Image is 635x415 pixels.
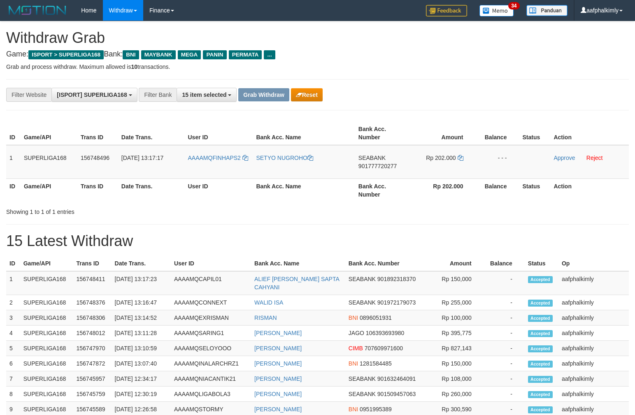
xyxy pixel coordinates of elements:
[229,50,262,59] span: PERMATA
[182,91,226,98] span: 15 item selected
[484,295,525,310] td: -
[6,326,20,341] td: 4
[254,375,302,382] a: [PERSON_NAME]
[558,271,629,295] td: aafphalkimly
[6,50,629,59] h4: Game: Bank:
[6,178,21,202] th: ID
[519,122,550,145] th: Status
[112,310,171,326] td: [DATE] 13:14:52
[484,387,525,402] td: -
[251,256,345,271] th: Bank Acc. Name
[20,295,73,310] td: SUPERLIGA168
[188,155,241,161] span: AAAAMQFINHAPS2
[355,122,410,145] th: Bank Acc. Number
[484,371,525,387] td: -
[6,387,20,402] td: 8
[349,375,376,382] span: SEABANK
[256,155,313,161] a: SETYO NUGROHO
[426,155,456,161] span: Rp 202.000
[6,371,20,387] td: 7
[171,371,251,387] td: AAAAMQNIACANTIK21
[20,310,73,326] td: SUPERLIGA168
[484,341,525,356] td: -
[528,376,553,383] span: Accepted
[6,356,20,371] td: 6
[484,256,525,271] th: Balance
[123,50,139,59] span: BNI
[73,356,112,371] td: 156747872
[177,88,237,102] button: 15 item selected
[73,295,112,310] td: 156748376
[6,145,21,179] td: 1
[178,50,201,59] span: MEGA
[185,122,253,145] th: User ID
[508,2,519,9] span: 34
[73,387,112,402] td: 156745759
[73,256,112,271] th: Trans ID
[118,178,185,202] th: Date Trans.
[254,299,283,306] a: WALID ISA
[6,88,51,102] div: Filter Website
[349,314,358,321] span: BNI
[528,300,553,307] span: Accepted
[112,326,171,341] td: [DATE] 13:11:28
[484,356,525,371] td: -
[6,63,629,71] p: Grab and process withdraw. Maximum allowed is transactions.
[424,256,484,271] th: Amount
[476,145,519,179] td: - - -
[479,5,514,16] img: Button%20Memo.svg
[171,256,251,271] th: User ID
[355,178,410,202] th: Bank Acc. Number
[476,178,519,202] th: Balance
[458,155,463,161] a: Copy 202000 to clipboard
[360,314,392,321] span: Copy 0896051931 to clipboard
[424,326,484,341] td: Rp 395,775
[185,178,253,202] th: User ID
[424,371,484,387] td: Rp 108,000
[424,387,484,402] td: Rp 260,000
[558,371,629,387] td: aafphalkimly
[365,345,403,352] span: Copy 707609971600 to clipboard
[424,271,484,295] td: Rp 150,000
[358,163,397,169] span: Copy 901777720277 to clipboard
[360,360,392,367] span: Copy 1281584485 to clipboard
[20,256,73,271] th: Game/API
[118,122,185,145] th: Date Trans.
[424,341,484,356] td: Rp 827,143
[6,295,20,310] td: 2
[558,341,629,356] td: aafphalkimly
[366,330,404,336] span: Copy 106393693980 to clipboard
[484,326,525,341] td: -
[20,371,73,387] td: SUPERLIGA168
[526,5,568,16] img: panduan.png
[558,295,629,310] td: aafphalkimly
[349,391,376,397] span: SEABANK
[484,310,525,326] td: -
[349,299,376,306] span: SEABANK
[141,50,176,59] span: MAYBANK
[377,299,416,306] span: Copy 901972179073 to clipboard
[28,50,104,59] span: ISPORT > SUPERLIGA168
[171,341,251,356] td: AAAAMQSELOYOOO
[358,155,386,161] span: SEABANK
[73,326,112,341] td: 156748012
[410,178,476,202] th: Rp 202.000
[21,145,77,179] td: SUPERLIGA168
[264,50,275,59] span: ...
[558,326,629,341] td: aafphalkimly
[77,178,118,202] th: Trans ID
[6,341,20,356] td: 5
[254,276,339,291] a: ALIEF [PERSON_NAME] SAPTA CAHYANI
[139,88,177,102] div: Filter Bank
[6,204,258,216] div: Showing 1 to 1 of 1 entries
[73,271,112,295] td: 156748411
[131,63,137,70] strong: 10
[291,88,323,101] button: Reset
[171,356,251,371] td: AAAAMQINALARCHRZ1
[6,256,20,271] th: ID
[171,387,251,402] td: AAAAMQLIGABOLA3
[6,30,629,46] h1: Withdraw Grab
[20,326,73,341] td: SUPERLIGA168
[112,256,171,271] th: Date Trans.
[6,310,20,326] td: 3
